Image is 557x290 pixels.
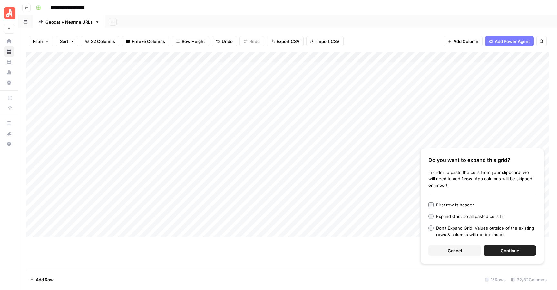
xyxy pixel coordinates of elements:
span: Cancel [448,247,462,254]
a: Your Data [4,57,14,67]
a: AirOps Academy [4,118,14,128]
div: Geocat + Nearme URLs [45,19,93,25]
div: Don’t Expand Grid. Values outside of the existing rows & columns will not be pasted [436,225,536,238]
div: First row is header [436,202,474,208]
a: Usage [4,67,14,77]
button: Continue [484,245,536,256]
button: Add Row [26,275,57,285]
div: Do you want to expand this grid? [428,156,536,164]
button: Redo [239,36,264,46]
span: Redo [249,38,260,45]
b: 1 row [462,176,472,181]
a: Browse [4,46,14,57]
a: Geocat + Nearme URLs [33,15,105,28]
span: Add Row [36,276,54,283]
span: Filter [33,38,43,45]
button: 32 Columns [81,36,119,46]
button: Add Power Agent [485,36,534,46]
span: Import CSV [316,38,339,45]
span: Add Power Agent [495,38,530,45]
span: Sort [60,38,68,45]
button: Help + Support [4,139,14,149]
span: Export CSV [277,38,299,45]
div: Expand Grid, so all pasted cells fit [436,213,504,220]
input: First row is header [428,202,434,207]
button: Workspace: Angi [4,5,14,21]
input: Don’t Expand Grid. Values outside of the existing rows & columns will not be pasted [428,225,434,231]
span: Continue [501,247,519,254]
div: 15 Rows [482,275,508,285]
span: Add Column [454,38,478,45]
div: In order to paste the cells from your clipboard, we will need to add . App columns will be skippe... [428,169,536,188]
input: Expand Grid, so all pasted cells fit [428,214,434,219]
a: Settings [4,77,14,88]
div: What's new? [4,129,14,138]
span: Row Height [182,38,205,45]
button: Sort [56,36,78,46]
button: Undo [212,36,237,46]
a: Home [4,36,14,46]
span: Freeze Columns [132,38,165,45]
button: Freeze Columns [122,36,169,46]
button: What's new? [4,128,14,139]
span: 32 Columns [91,38,115,45]
button: Filter [29,36,53,46]
button: Row Height [172,36,209,46]
span: Undo [222,38,233,45]
button: Import CSV [306,36,344,46]
button: Export CSV [267,36,304,46]
div: 32/32 Columns [508,275,549,285]
img: Angi Logo [4,7,15,19]
button: Cancel [428,245,481,256]
button: Add Column [444,36,483,46]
